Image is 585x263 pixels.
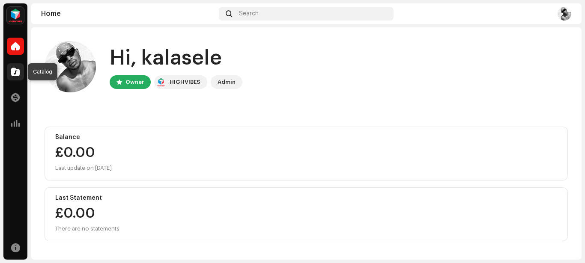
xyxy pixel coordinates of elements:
[45,41,96,92] img: 88f8067d-b868-4e02-bf75-487067a2c4c4
[218,77,236,87] div: Admin
[55,163,557,173] div: Last update on [DATE]
[110,44,242,72] div: Hi, kalasele
[558,7,571,21] img: 88f8067d-b868-4e02-bf75-487067a2c4c4
[45,127,568,180] re-o-card-value: Balance
[41,10,215,17] div: Home
[156,77,166,87] img: feab3aad-9b62-475c-8caf-26f15a9573ee
[239,10,259,17] span: Search
[55,134,557,141] div: Balance
[55,195,557,201] div: Last Statement
[45,187,568,241] re-o-card-value: Last Statement
[170,77,200,87] div: HIGHVIBES
[125,77,144,87] div: Owner
[7,7,24,24] img: feab3aad-9b62-475c-8caf-26f15a9573ee
[55,224,119,234] div: There are no statements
